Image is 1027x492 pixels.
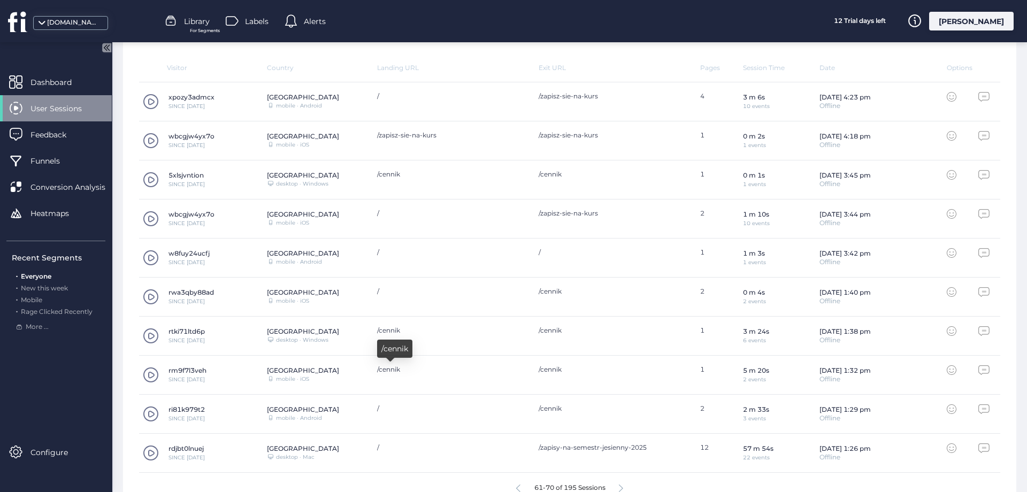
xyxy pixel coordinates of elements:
div: mobile · iOS [276,376,309,382]
div: /zapisz-sie-na-kurs [377,131,528,139]
div: [DATE] 1:40 pm [819,288,871,296]
div: [PERSON_NAME] [929,12,1014,30]
div: Offline [819,298,871,304]
div: / [377,404,528,412]
div: / [377,287,528,295]
div: SINCE [DATE] [168,299,214,304]
div: / [377,443,528,451]
div: 1 [700,248,743,267]
div: Date [819,64,947,72]
span: Library [184,16,210,27]
div: mobile · Android [276,103,322,109]
div: /cennik [377,170,528,178]
div: [GEOGRAPHIC_DATA] [267,93,339,101]
span: Everyone [21,272,51,280]
div: 1 events [743,260,766,265]
div: 3 m 24s [743,327,769,335]
div: /cennik [539,170,689,178]
div: [GEOGRAPHIC_DATA] [267,210,339,218]
span: Configure [30,447,84,458]
span: Heatmaps [30,207,85,219]
div: wbcgjw4yx7o [168,210,214,218]
div: w8fuy24ucfj [168,249,210,257]
div: /cennik [539,404,689,412]
span: . [16,282,18,292]
div: / [539,248,689,256]
div: [DATE] 3:42 pm [819,249,871,257]
div: SINCE [DATE] [168,260,210,265]
div: [DATE] 3:45 pm [819,171,871,179]
div: /cennik [377,326,528,334]
div: [DATE] 1:38 pm [819,327,871,335]
div: [DATE] 4:23 pm [819,93,871,101]
div: /cennik [539,287,689,295]
span: Labels [245,16,269,27]
span: User Sessions [30,103,98,114]
div: /zapisy-na-semestr-jesienny-2025 [539,443,689,451]
div: SINCE [DATE] [168,338,205,343]
div: [GEOGRAPHIC_DATA] [267,132,339,140]
div: 4 [700,92,743,111]
div: [GEOGRAPHIC_DATA] [267,405,339,413]
div: mobile · iOS [276,220,309,226]
div: / [377,92,528,100]
span: Conversion Analysis [30,181,121,193]
div: mobile · iOS [276,142,309,148]
div: 2 [700,404,743,424]
span: Dashboard [30,76,88,88]
div: rm9f7l3veh [168,366,206,374]
div: rtki71ltd6p [168,327,205,335]
div: 12 [700,443,743,463]
div: Pages [700,64,743,72]
div: Recent Segments [12,252,105,264]
div: /cennik [377,365,528,373]
div: SINCE [DATE] [168,377,206,382]
div: ri81k979t2 [168,405,205,413]
div: Offline [819,415,871,421]
div: 12 Trial days left [819,12,900,30]
span: Alerts [304,16,326,27]
div: xpozy3admcx [168,93,214,101]
div: rdjbt0lnuej [168,444,205,452]
div: 2 m 33s [743,405,769,413]
div: / [377,248,528,256]
div: 1 [700,326,743,345]
div: 1 m 3s [743,249,766,257]
div: Offline [819,337,871,343]
span: Mobile [21,296,42,304]
div: 3 events [743,416,769,421]
div: 1 [700,131,743,150]
span: Funnels [30,155,76,167]
div: rwa3qby88ad [168,288,214,296]
div: 22 events [743,455,773,460]
div: /zapisz-sie-na-kurs [539,92,689,100]
div: Exit URL [539,64,700,72]
div: /cennik [539,365,689,373]
div: [GEOGRAPHIC_DATA] [267,327,339,335]
div: Visitor [139,64,267,72]
div: /cennik [539,326,689,334]
span: . [16,270,18,280]
div: Country [267,64,378,72]
div: /zapisz-sie-na-kurs [539,209,689,217]
div: Session Time [743,64,819,72]
div: desktop · Windows [276,181,328,187]
div: 2 [700,209,743,228]
div: 57 m 54s [743,444,773,452]
div: 1 events [743,143,766,148]
div: [DATE] 1:29 pm [819,405,871,413]
div: mobile · iOS [276,298,309,304]
div: [GEOGRAPHIC_DATA] [267,171,339,179]
div: Offline [819,220,871,226]
div: Offline [819,142,871,148]
div: 10 events [743,221,770,226]
div: 10 events [743,104,770,109]
div: SINCE [DATE] [168,455,205,460]
div: mobile · Android [276,416,322,421]
div: 5 m 20s [743,366,769,374]
div: SINCE [DATE] [168,416,205,421]
div: [GEOGRAPHIC_DATA] [267,444,339,452]
div: [DATE] 1:26 pm [819,444,871,452]
div: SINCE [DATE] [168,143,214,148]
div: [DATE] 4:18 pm [819,132,871,140]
